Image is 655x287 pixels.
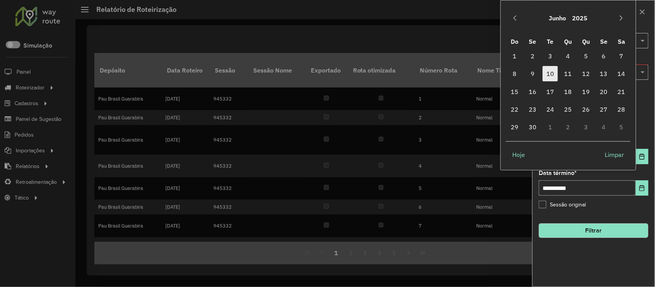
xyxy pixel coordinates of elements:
[543,48,558,64] span: 3
[559,101,577,118] td: 25
[524,83,541,101] td: 16
[578,84,594,99] span: 19
[578,102,594,117] span: 26
[525,102,540,117] span: 23
[539,168,577,178] label: Data término
[543,102,558,117] span: 24
[506,101,523,118] td: 22
[614,48,629,64] span: 7
[507,102,523,117] span: 22
[595,65,612,82] td: 13
[506,118,523,136] td: 29
[596,66,612,81] span: 13
[582,38,590,45] span: Qu
[511,38,519,45] span: Do
[525,48,540,64] span: 2
[595,47,612,65] td: 6
[595,83,612,101] td: 20
[614,84,629,99] span: 21
[577,101,595,118] td: 26
[596,102,612,117] span: 27
[541,83,559,101] td: 17
[524,118,541,136] td: 30
[506,83,523,101] td: 15
[578,48,594,64] span: 5
[561,66,576,81] span: 11
[507,84,523,99] span: 15
[614,102,629,117] span: 28
[569,9,591,27] button: Choose Year
[507,119,523,135] span: 29
[541,101,559,118] td: 24
[525,84,540,99] span: 16
[561,48,576,64] span: 4
[636,180,648,196] button: Choose Date
[529,38,536,45] span: Se
[507,48,523,64] span: 1
[506,65,523,82] td: 8
[598,147,630,162] button: Limpar
[506,147,531,162] button: Hoje
[600,38,607,45] span: Se
[509,12,521,24] button: Previous Month
[577,83,595,101] td: 19
[605,150,624,159] span: Limpar
[512,150,525,159] span: Hoje
[636,149,648,164] button: Choose Date
[539,223,648,238] button: Filtrar
[615,12,627,24] button: Next Month
[543,84,558,99] span: 17
[613,83,630,101] td: 21
[577,47,595,65] td: 5
[525,66,540,81] span: 9
[559,65,577,82] td: 11
[559,118,577,136] td: 2
[596,84,612,99] span: 20
[577,65,595,82] td: 12
[614,66,629,81] span: 14
[543,66,558,81] span: 10
[524,101,541,118] td: 23
[559,83,577,101] td: 18
[577,118,595,136] td: 3
[561,84,576,99] span: 18
[525,119,540,135] span: 30
[541,65,559,82] td: 10
[618,38,625,45] span: Sa
[561,102,576,117] span: 25
[564,38,572,45] span: Qu
[578,66,594,81] span: 12
[524,65,541,82] td: 9
[541,47,559,65] td: 3
[546,9,569,27] button: Choose Month
[541,118,559,136] td: 1
[507,66,523,81] span: 8
[595,101,612,118] td: 27
[524,47,541,65] td: 2
[539,201,586,209] label: Sessão original
[613,101,630,118] td: 28
[559,47,577,65] td: 4
[613,118,630,136] td: 5
[613,65,630,82] td: 14
[613,47,630,65] td: 7
[595,118,612,136] td: 4
[506,47,523,65] td: 1
[547,38,554,45] span: Te
[596,48,612,64] span: 6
